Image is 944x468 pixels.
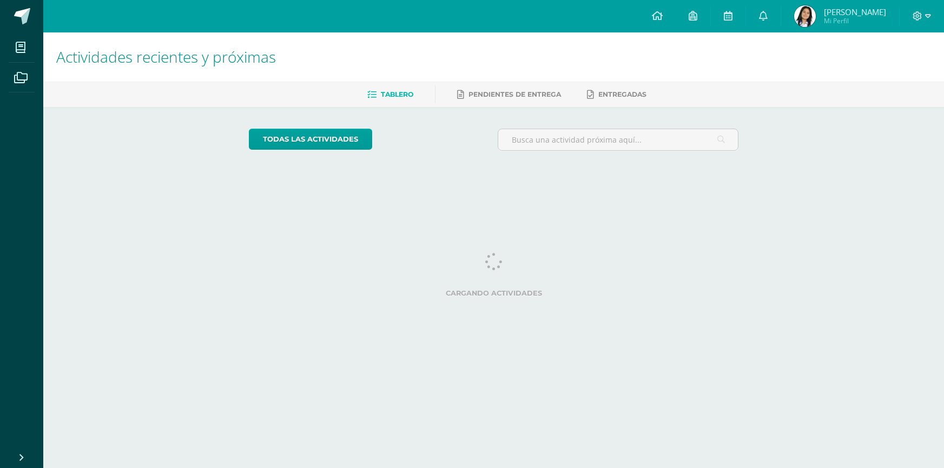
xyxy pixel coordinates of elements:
span: Mi Perfil [824,16,886,25]
span: Pendientes de entrega [468,90,561,98]
img: 2f5795df52457633fd5f79b361666a78.png [794,5,816,27]
a: Pendientes de entrega [457,86,561,103]
input: Busca una actividad próxima aquí... [498,129,738,150]
label: Cargando actividades [249,289,738,297]
a: todas las Actividades [249,129,372,150]
span: Entregadas [598,90,646,98]
span: Actividades recientes y próximas [56,46,276,67]
a: Tablero [367,86,413,103]
span: [PERSON_NAME] [824,6,886,17]
span: Tablero [381,90,413,98]
a: Entregadas [587,86,646,103]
